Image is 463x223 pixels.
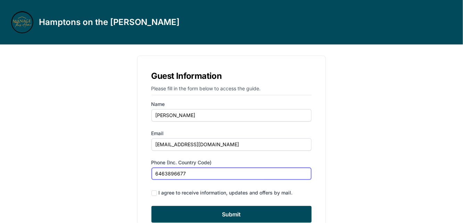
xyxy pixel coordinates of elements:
[159,189,293,196] div: I agree to receive information, updates and offers by mail.
[11,11,180,33] a: Hamptons on the [PERSON_NAME]
[151,85,312,95] p: Please fill in the form below to access the guide.
[151,206,312,223] input: Submit
[39,17,180,28] h3: Hamptons on the [PERSON_NAME]
[151,130,312,137] label: Email
[151,159,312,166] label: Phone (inc. country code)
[151,70,312,82] h1: Guest Information
[151,101,312,108] label: Name
[11,11,33,33] img: 0gd5q1mryxf99wh8o9ohubavf23j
